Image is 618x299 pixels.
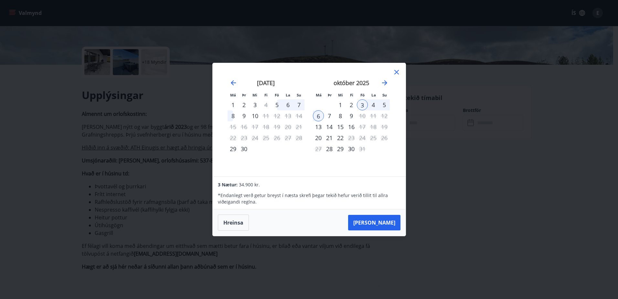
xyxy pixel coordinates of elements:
div: 7 [293,99,304,110]
small: Má [316,93,322,97]
div: Aðeins útritun í boði [261,110,272,121]
div: 14 [324,121,335,132]
div: Aðeins innritun í boði [228,99,239,110]
small: Þr [242,93,246,97]
small: Má [230,93,236,97]
div: 22 [335,132,346,143]
td: Choose laugardagur, 6. september 2025 as your check-in date. It’s available. [282,99,293,110]
div: 6 [313,110,324,121]
strong: [DATE] [257,79,275,87]
td: Not available. föstudagur, 19. september 2025 [272,121,282,132]
td: Not available. miðvikudagur, 17. september 2025 [250,121,261,132]
button: [PERSON_NAME] [348,215,400,230]
td: Not available. mánudagur, 22. september 2025 [228,132,239,143]
td: Not available. laugardagur, 25. október 2025 [368,132,379,143]
td: Choose þriðjudagur, 28. október 2025 as your check-in date. It’s available. [324,143,335,154]
small: Fö [360,93,365,97]
div: Calendar [220,71,398,169]
td: Choose fimmtudagur, 9. október 2025 as your check-in date. It’s available. [346,110,357,121]
small: Fö [275,93,279,97]
div: 1 [335,99,346,110]
div: 10 [250,110,261,121]
td: Choose mánudagur, 8. september 2025 as your check-in date. It’s available. [228,110,239,121]
td: Choose fimmtudagur, 4. september 2025 as your check-in date. It’s available. [261,99,272,110]
div: 4 [368,99,379,110]
div: 30 [239,143,250,154]
div: 8 [335,110,346,121]
td: Not available. sunnudagur, 19. október 2025 [379,121,390,132]
td: Choose þriðjudagur, 30. september 2025 as your check-in date. It’s available. [239,143,250,154]
div: 15 [335,121,346,132]
div: Aðeins innritun í boði [324,143,335,154]
div: 9 [239,110,250,121]
div: Aðeins útritun í boði [346,132,357,143]
td: Choose mánudagur, 29. september 2025 as your check-in date. It’s available. [228,143,239,154]
div: 29 [335,143,346,154]
td: Not available. fimmtudagur, 18. september 2025 [261,121,272,132]
div: Aðeins útritun í boði [357,143,368,154]
td: Not available. laugardagur, 13. september 2025 [282,110,293,121]
small: Fi [350,93,353,97]
div: 9 [346,110,357,121]
div: Move backward to switch to the previous month. [229,79,237,87]
td: Selected as end date. mánudagur, 6. október 2025 [313,110,324,121]
td: Choose sunnudagur, 7. september 2025 as your check-in date. It’s available. [293,99,304,110]
td: Choose fimmtudagur, 30. október 2025 as your check-in date. It’s available. [346,143,357,154]
td: Choose miðvikudagur, 3. september 2025 as your check-in date. It’s available. [250,99,261,110]
td: Choose þriðjudagur, 9. september 2025 as your check-in date. It’s available. [239,110,250,121]
td: Choose mánudagur, 1. september 2025 as your check-in date. It’s available. [228,99,239,110]
div: 5 [379,99,390,110]
td: Choose miðvikudagur, 1. október 2025 as your check-in date. It’s available. [335,99,346,110]
td: Choose föstudagur, 17. október 2025 as your check-in date. It’s available. [357,121,368,132]
div: Move forward to switch to the next month. [381,79,389,87]
td: Choose fimmtudagur, 2. október 2025 as your check-in date. It’s available. [346,99,357,110]
td: Choose mánudagur, 13. október 2025 as your check-in date. It’s available. [313,121,324,132]
td: Not available. laugardagur, 11. október 2025 [368,110,379,121]
small: Fi [264,93,268,97]
td: Selected. laugardagur, 4. október 2025 [368,99,379,110]
td: Not available. föstudagur, 26. september 2025 [272,132,282,143]
td: Not available. miðvikudagur, 24. september 2025 [250,132,261,143]
td: Not available. laugardagur, 20. september 2025 [282,121,293,132]
td: Not available. þriðjudagur, 23. september 2025 [239,132,250,143]
td: Choose fimmtudagur, 23. október 2025 as your check-in date. It’s available. [346,132,357,143]
td: Selected as start date. föstudagur, 3. október 2025 [357,99,368,110]
td: Not available. sunnudagur, 28. september 2025 [293,132,304,143]
small: Þr [328,93,332,97]
div: Aðeins útritun í boði [261,99,272,110]
div: Aðeins innritun í boði [313,132,324,143]
span: 34.900 kr. [239,182,260,188]
td: Not available. sunnudagur, 14. september 2025 [293,110,304,121]
div: Aðeins útritun í boði [357,110,368,121]
td: Not available. föstudagur, 24. október 2025 [357,132,368,143]
div: 21 [324,132,335,143]
button: Hreinsa [218,215,249,231]
td: Choose föstudagur, 10. október 2025 as your check-in date. It’s available. [357,110,368,121]
td: Not available. þriðjudagur, 16. september 2025 [239,121,250,132]
td: Not available. sunnudagur, 21. september 2025 [293,121,304,132]
small: Mi [338,93,343,97]
td: Choose miðvikudagur, 15. október 2025 as your check-in date. It’s available. [335,121,346,132]
td: Choose fimmtudagur, 11. september 2025 as your check-in date. It’s available. [261,110,272,121]
div: 2 [346,99,357,110]
div: 7 [324,110,335,121]
span: 3 Nætur: [218,182,238,188]
td: Choose miðvikudagur, 22. október 2025 as your check-in date. It’s available. [335,132,346,143]
td: Choose þriðjudagur, 2. september 2025 as your check-in date. It’s available. [239,99,250,110]
strong: október 2025 [334,79,369,87]
td: Choose miðvikudagur, 10. september 2025 as your check-in date. It’s available. [250,110,261,121]
p: * Endanlegt verð getur breyst í næsta skrefi þegar tekið hefur verið tillit til allra viðeigandi ... [218,192,400,205]
div: 16 [346,121,357,132]
div: 30 [346,143,357,154]
td: Choose miðvikudagur, 29. október 2025 as your check-in date. It’s available. [335,143,346,154]
div: Aðeins innritun í boði [313,121,324,132]
div: Aðeins innritun í boði [228,143,239,154]
td: Not available. laugardagur, 27. september 2025 [282,132,293,143]
td: Not available. fimmtudagur, 25. september 2025 [261,132,272,143]
td: Choose föstudagur, 31. október 2025 as your check-in date. It’s available. [357,143,368,154]
td: Choose föstudagur, 5. september 2025 as your check-in date. It’s available. [272,99,282,110]
td: Selected. sunnudagur, 5. október 2025 [379,99,390,110]
td: Choose miðvikudagur, 8. október 2025 as your check-in date. It’s available. [335,110,346,121]
td: Choose þriðjudagur, 21. október 2025 as your check-in date. It’s available. [324,132,335,143]
td: Not available. föstudagur, 12. september 2025 [272,110,282,121]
